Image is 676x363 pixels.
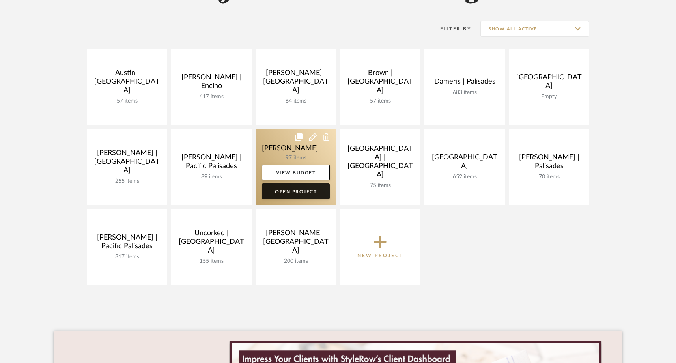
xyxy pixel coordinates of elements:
div: 652 items [431,174,499,180]
div: Filter By [430,25,471,33]
div: [PERSON_NAME] | [GEOGRAPHIC_DATA] [262,69,330,98]
div: 317 items [93,254,161,260]
div: 57 items [346,98,414,105]
div: 200 items [262,258,330,265]
div: 255 items [93,178,161,185]
div: Dameris | Palisades [431,77,499,89]
div: Empty [515,94,583,100]
div: [PERSON_NAME] | [GEOGRAPHIC_DATA] [93,149,161,178]
div: Austin | [GEOGRAPHIC_DATA] [93,69,161,98]
div: [GEOGRAPHIC_DATA] | [GEOGRAPHIC_DATA] [346,144,414,182]
button: New Project [340,209,420,285]
div: 417 items [177,94,245,100]
a: View Budget [262,165,330,180]
div: 70 items [515,174,583,180]
div: 64 items [262,98,330,105]
div: 89 items [177,174,245,180]
div: 683 items [431,89,499,96]
p: New Project [357,252,403,260]
div: 57 items [93,98,161,105]
div: 75 items [346,182,414,189]
div: [PERSON_NAME] | Palisades [515,153,583,174]
div: [PERSON_NAME] | Encino [177,73,245,94]
a: Open Project [262,183,330,199]
div: [GEOGRAPHIC_DATA] [431,153,499,174]
div: Uncorked | [GEOGRAPHIC_DATA] [177,229,245,258]
div: [PERSON_NAME] | Pacific Palisades [93,233,161,254]
div: [PERSON_NAME] | Pacific Palisades [177,153,245,174]
div: 155 items [177,258,245,265]
div: Brown | [GEOGRAPHIC_DATA] [346,69,414,98]
div: [PERSON_NAME] | [GEOGRAPHIC_DATA] [262,229,330,258]
div: [GEOGRAPHIC_DATA] [515,73,583,94]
